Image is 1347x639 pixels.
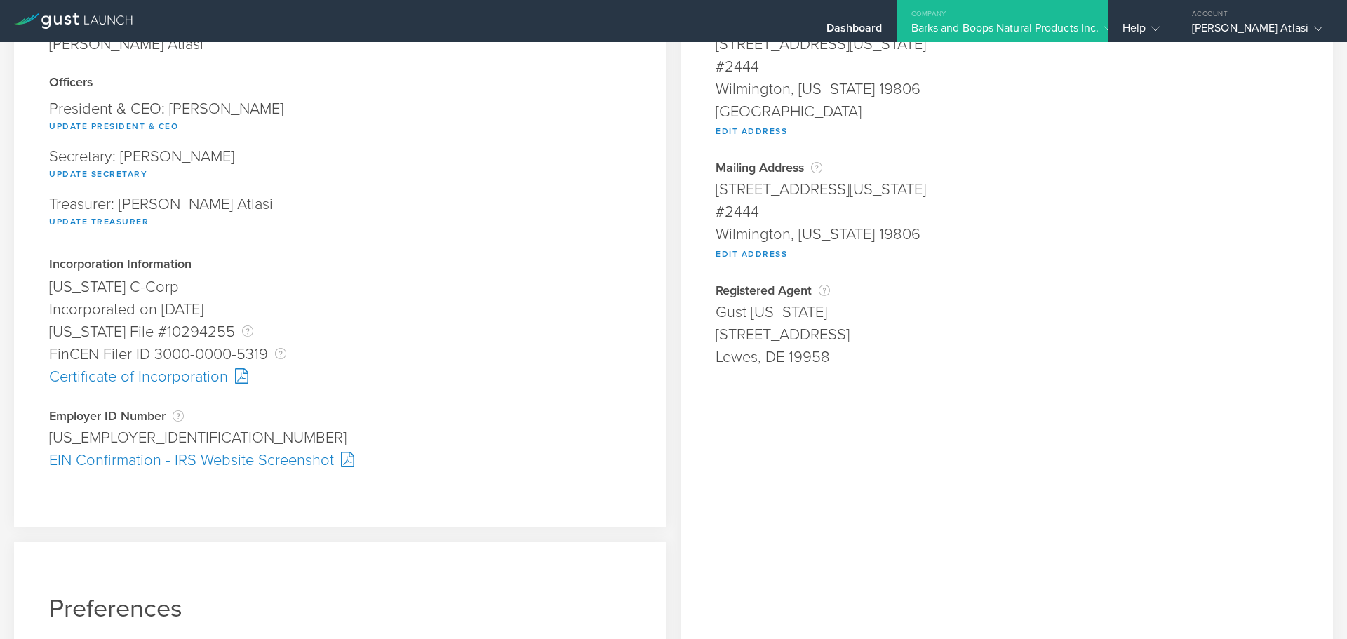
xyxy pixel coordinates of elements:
div: #2444 [716,55,1298,78]
div: [GEOGRAPHIC_DATA] [716,100,1298,123]
div: Officers [49,76,631,90]
button: Edit Address [716,245,787,262]
button: Update Treasurer [49,213,149,230]
div: Dashboard [826,21,883,42]
div: EIN Confirmation - IRS Website Screenshot [49,449,631,471]
button: Edit Address [716,123,787,140]
button: Update President & CEO [49,118,178,135]
div: Wilmington, [US_STATE] 19806 [716,223,1298,245]
div: Barks and Boops Natural Products Inc. [911,21,1094,42]
div: Gust [US_STATE] [716,301,1298,323]
div: Lewes, DE 19958 [716,346,1298,368]
h1: Preferences [49,593,631,624]
div: [US_STATE] File #10294255 [49,321,631,343]
div: [US_STATE] C-Corp [49,276,631,298]
div: Treasurer: [PERSON_NAME] Atlasi [49,189,631,237]
div: Registered Agent [716,283,1298,297]
div: President & CEO: [PERSON_NAME] [49,94,631,142]
div: Incorporation Information [49,258,631,272]
div: Mailing Address [716,161,1298,175]
div: Certificate of Incorporation [49,365,631,388]
div: [PERSON_NAME] Atlasi [1192,21,1322,42]
div: [STREET_ADDRESS][US_STATE] [716,178,1298,201]
div: [PERSON_NAME] Atlasi [49,33,203,55]
div: Wilmington, [US_STATE] 19806 [716,78,1298,100]
div: #2444 [716,201,1298,223]
button: Update Secretary [49,166,147,182]
div: FinCEN Filer ID 3000-0000-5319 [49,343,631,365]
div: [STREET_ADDRESS] [716,323,1298,346]
div: Secretary: [PERSON_NAME] [49,142,631,189]
div: Employer ID Number [49,409,631,423]
div: [STREET_ADDRESS][US_STATE] [716,33,1298,55]
div: Incorporated on [DATE] [49,298,631,321]
div: [US_EMPLOYER_IDENTIFICATION_NUMBER] [49,426,631,449]
div: Help [1122,21,1160,42]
